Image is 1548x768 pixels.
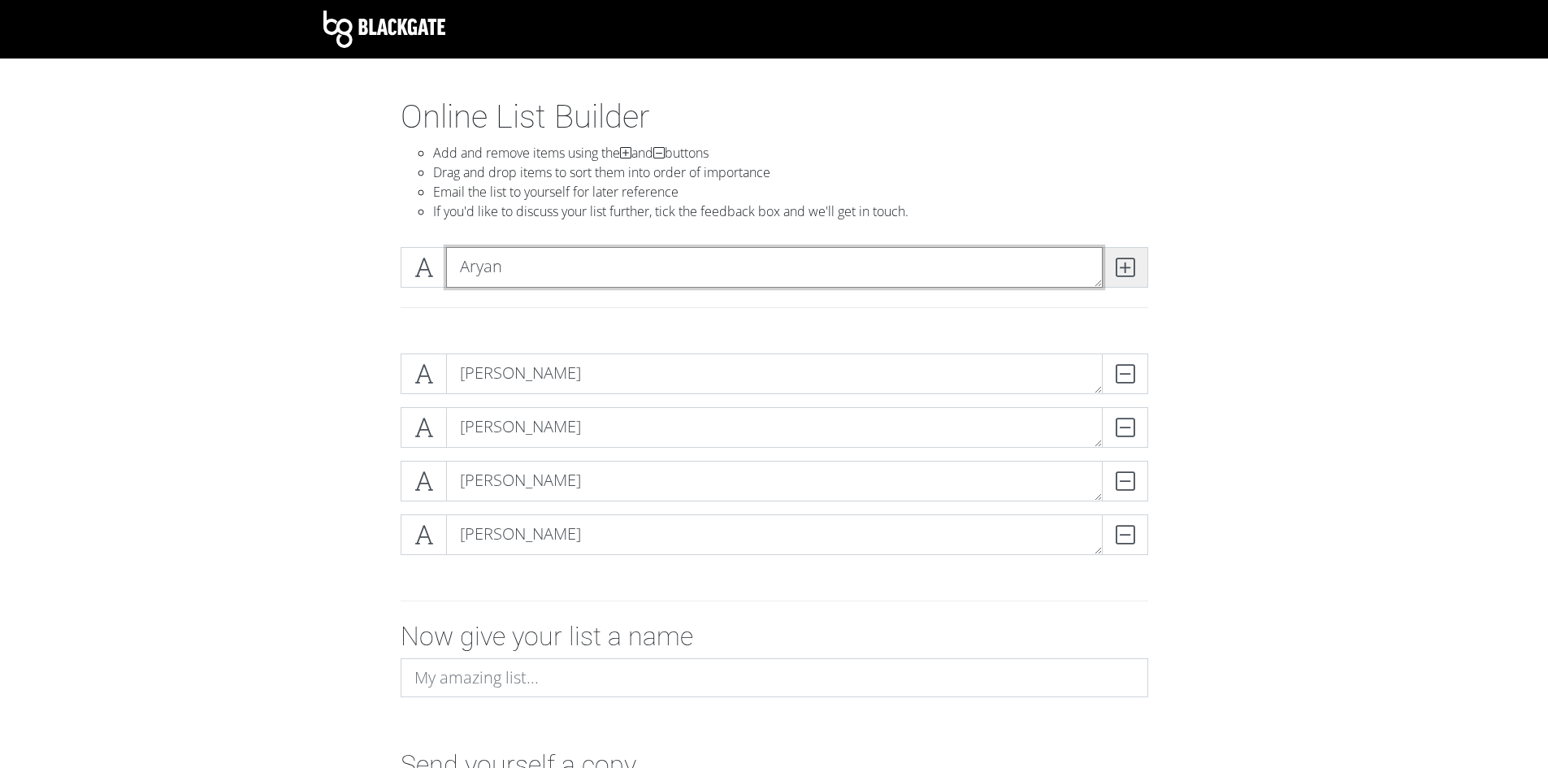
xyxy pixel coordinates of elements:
li: Email the list to yourself for later reference [433,182,1148,202]
img: Blackgate [323,11,445,48]
h2: Now give your list a name [401,621,1148,652]
h1: Online List Builder [401,98,1148,137]
li: Add and remove items using the and buttons [433,143,1148,163]
li: If you'd like to discuss your list further, tick the feedback box and we'll get in touch. [433,202,1148,221]
li: Drag and drop items to sort them into order of importance [433,163,1148,182]
input: My amazing list... [401,658,1148,697]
